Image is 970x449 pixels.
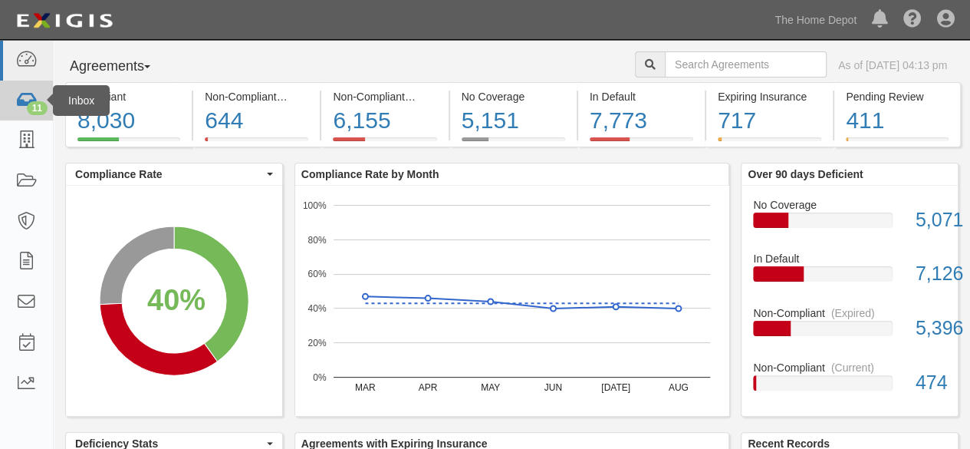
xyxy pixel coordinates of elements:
div: 717 [718,104,821,137]
div: Non-Compliant (Current) [205,89,308,104]
text: 20% [307,338,326,348]
div: 40% [147,279,206,321]
div: 5,396 [904,315,958,342]
div: 5,071 [904,206,958,234]
div: As of [DATE] 04:13 pm [838,58,947,73]
div: 11 [27,101,48,115]
div: Non-Compliant [741,305,958,321]
button: Compliance Rate [66,163,282,185]
div: 6,155 [333,104,436,137]
div: 8,030 [77,104,180,137]
div: 7,126 [904,260,958,288]
div: (Expired) [411,89,455,104]
text: APR [418,382,437,393]
text: AUG [668,382,688,393]
div: 7,773 [590,104,693,137]
text: 0% [313,371,327,382]
div: 644 [205,104,308,137]
div: No Coverage [741,197,958,213]
a: No Coverage5,071 [753,197,946,252]
img: logo-5460c22ac91f19d4615b14bd174203de0afe785f0fc80cf4dbbc73dc1793850b.png [12,7,117,35]
svg: A chart. [66,186,282,416]
a: In Default7,126 [753,251,946,305]
div: (Current) [831,360,874,375]
svg: A chart. [295,186,729,416]
div: (Expired) [831,305,875,321]
a: Non-Compliant(Expired)6,155 [321,137,448,150]
div: (Current) [283,89,326,104]
span: Compliance Rate [75,167,263,182]
div: 411 [846,104,949,137]
a: Non-Compliant(Expired)5,396 [753,305,946,360]
text: 100% [303,200,327,210]
a: No Coverage5,151 [450,137,577,150]
i: Help Center - Complianz [903,11,922,29]
a: Expiring Insurance717 [706,137,833,150]
div: 474 [904,369,958,397]
b: Compliance Rate by Month [301,168,439,180]
text: MAR [355,382,376,393]
a: Non-Compliant(Current)644 [193,137,320,150]
div: Compliant [77,89,180,104]
div: Non-Compliant (Expired) [333,89,436,104]
button: Agreements [65,51,180,82]
text: MAY [481,382,500,393]
input: Search Agreements [665,51,827,78]
text: [DATE] [601,382,630,393]
a: In Default7,773 [578,137,705,150]
text: JUN [544,382,561,393]
text: 80% [307,234,326,245]
text: 60% [307,269,326,279]
div: Inbox [53,85,110,116]
a: Compliant8,030 [65,137,192,150]
div: In Default [590,89,693,104]
div: In Default [741,251,958,266]
div: Non-Compliant [741,360,958,375]
div: Pending Review [846,89,949,104]
text: 40% [307,303,326,314]
div: Expiring Insurance [718,89,821,104]
a: The Home Depot [767,5,864,35]
div: No Coverage [462,89,565,104]
div: 5,151 [462,104,565,137]
b: Over 90 days Deficient [748,168,863,180]
a: Pending Review411 [834,137,961,150]
a: Non-Compliant(Current)474 [753,360,946,403]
